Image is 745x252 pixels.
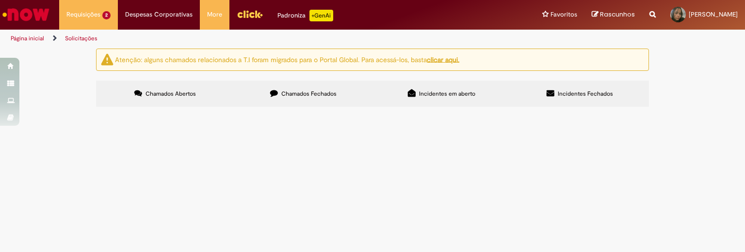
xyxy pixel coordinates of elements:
a: Rascunhos [592,10,635,19]
a: Página inicial [11,34,44,42]
span: [PERSON_NAME] [689,10,738,18]
span: Favoritos [551,10,577,19]
span: Requisições [66,10,100,19]
span: 2 [102,11,111,19]
span: Incidentes em aberto [419,90,475,98]
span: Chamados Abertos [146,90,196,98]
img: ServiceNow [1,5,51,24]
div: Padroniza [277,10,333,21]
ng-bind-html: Atenção: alguns chamados relacionados a T.I foram migrados para o Portal Global. Para acessá-los,... [115,55,459,64]
span: Rascunhos [600,10,635,19]
img: click_logo_yellow_360x200.png [237,7,263,21]
span: More [207,10,222,19]
span: Incidentes Fechados [558,90,613,98]
a: clicar aqui. [427,55,459,64]
span: Chamados Fechados [281,90,337,98]
span: Despesas Corporativas [125,10,193,19]
ul: Trilhas de página [7,30,489,48]
a: Solicitações [65,34,97,42]
p: +GenAi [309,10,333,21]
